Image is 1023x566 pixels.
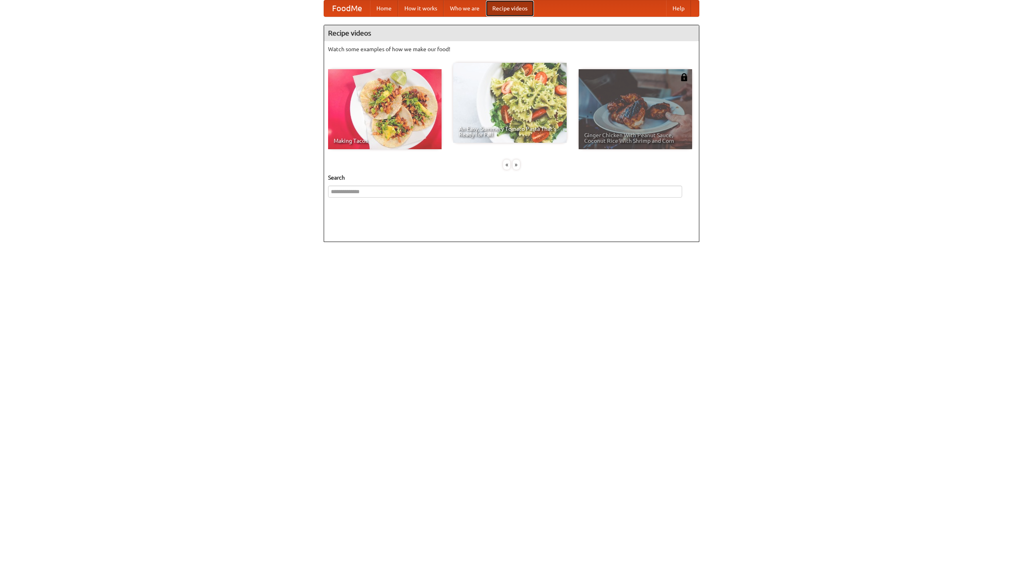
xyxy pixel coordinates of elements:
h5: Search [328,174,695,182]
h4: Recipe videos [324,25,699,41]
span: An Easy, Summery Tomato Pasta That's Ready for Fall [459,126,561,137]
img: 483408.png [680,73,688,81]
a: Who we are [444,0,486,16]
p: Watch some examples of how we make our food! [328,45,695,53]
a: An Easy, Summery Tomato Pasta That's Ready for Fall [453,63,567,143]
a: Help [666,0,691,16]
div: » [513,160,520,170]
div: « [503,160,510,170]
a: Home [370,0,398,16]
span: Making Tacos [334,138,436,144]
a: How it works [398,0,444,16]
a: Recipe videos [486,0,534,16]
a: FoodMe [324,0,370,16]
a: Making Tacos [328,69,442,149]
